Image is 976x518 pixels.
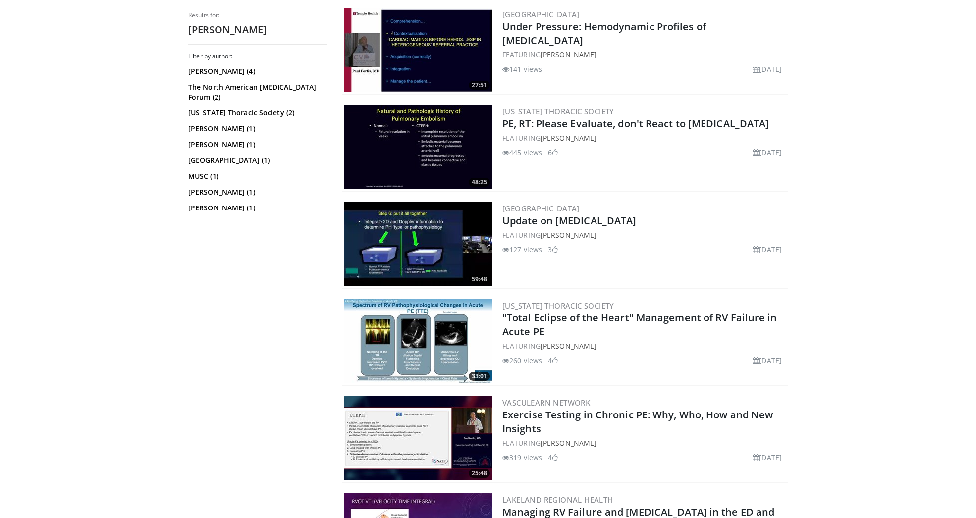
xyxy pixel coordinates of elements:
a: [PERSON_NAME] [541,50,596,59]
a: [PERSON_NAME] [541,133,596,143]
a: [PERSON_NAME] (1) [188,140,325,150]
li: 319 views [502,452,542,463]
img: 76247a5e-70e9-486d-86f1-eae2216c809c.300x170_q85_crop-smart_upscale.jpg [344,105,492,189]
a: [PERSON_NAME] [541,341,596,351]
li: [DATE] [753,64,782,74]
a: PE, RT: Please Evaluate, don't React to [MEDICAL_DATA] [502,117,769,130]
img: b857999b-0f4d-4117-8d84-774dc030d9a1.300x170_q85_crop-smart_upscale.jpg [344,8,492,92]
h3: Filter by author: [188,52,327,60]
a: "Total Eclipse of the Heart" Management of RV Failure in Acute PE [502,311,777,338]
a: [PERSON_NAME] [541,230,596,240]
a: [US_STATE] Thoracic Society [502,106,614,116]
a: [GEOGRAPHIC_DATA] (1) [188,155,325,165]
a: Update on [MEDICAL_DATA] [502,214,636,227]
a: [PERSON_NAME] (4) [188,66,325,76]
a: [US_STATE] Thoracic Society [502,301,614,311]
a: Vasculearn Network [502,398,590,408]
span: 48:25 [469,178,490,187]
a: MUSC (1) [188,171,325,181]
a: 25:48 [344,396,492,480]
a: [GEOGRAPHIC_DATA] [502,204,580,213]
li: 127 views [502,244,542,255]
div: FEATURING [502,438,786,448]
li: 4 [548,452,558,463]
a: [PERSON_NAME] (1) [188,203,325,213]
li: [DATE] [753,452,782,463]
li: 260 views [502,355,542,365]
a: 59:48 [344,202,492,286]
img: 57f099b0-f25d-4410-90ee-8733fb256f9a.300x170_q85_crop-smart_upscale.jpg [344,299,492,383]
li: 141 views [502,64,542,74]
h2: [PERSON_NAME] [188,23,327,36]
a: 27:51 [344,8,492,92]
span: 25:48 [469,469,490,478]
div: FEATURING [502,230,786,240]
li: 3 [548,244,558,255]
img: 97c2d80e-f7e2-4f82-ad06-21d307be9304.300x170_q85_crop-smart_upscale.jpg [344,202,492,286]
a: [PERSON_NAME] [541,438,596,448]
a: [PERSON_NAME] (1) [188,124,325,134]
a: The North American [MEDICAL_DATA] Forum (2) [188,82,325,102]
a: [GEOGRAPHIC_DATA] [502,9,580,19]
div: FEATURING [502,341,786,351]
li: 445 views [502,147,542,157]
a: [US_STATE] Thoracic Society (2) [188,108,325,118]
a: Under Pressure: Hemodynamic Profiles of [MEDICAL_DATA] [502,20,706,47]
li: [DATE] [753,355,782,365]
img: f2cf2899-6607-4e02-96a4-3e12fac47a6a.300x170_q85_crop-smart_upscale.jpg [344,396,492,480]
a: Exercise Testing in Chronic PE: Why, Who, How and New Insights [502,408,773,435]
a: Lakeland Regional Health [502,495,613,505]
div: FEATURING [502,133,786,143]
span: 59:48 [469,275,490,284]
a: [PERSON_NAME] (1) [188,187,325,197]
li: [DATE] [753,147,782,157]
li: 6 [548,147,558,157]
p: Results for: [188,11,327,19]
a: 33:01 [344,299,492,383]
div: FEATURING [502,50,786,60]
a: 48:25 [344,105,492,189]
span: 33:01 [469,372,490,381]
li: 4 [548,355,558,365]
span: 27:51 [469,81,490,90]
li: [DATE] [753,244,782,255]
